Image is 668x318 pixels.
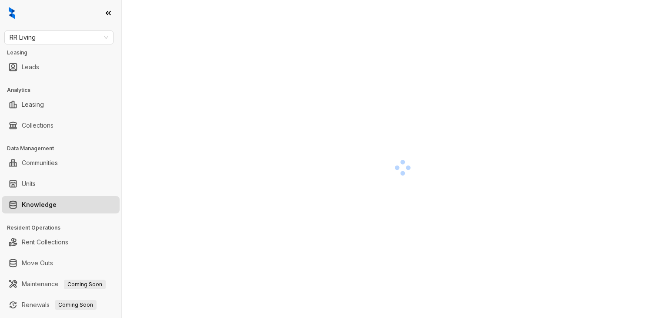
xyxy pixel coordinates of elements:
[22,117,53,134] a: Collections
[7,224,121,232] h3: Resident Operations
[2,254,120,272] li: Move Outs
[2,196,120,213] li: Knowledge
[22,296,97,314] a: RenewalsComing Soon
[2,275,120,293] li: Maintenance
[7,86,121,94] h3: Analytics
[7,145,121,152] h3: Data Management
[2,96,120,113] li: Leasing
[7,49,121,57] h3: Leasing
[9,7,15,19] img: logo
[10,31,108,44] span: RR Living
[22,254,53,272] a: Move Outs
[22,96,44,113] a: Leasing
[2,154,120,172] li: Communities
[64,280,106,289] span: Coming Soon
[2,175,120,193] li: Units
[22,175,36,193] a: Units
[2,58,120,76] li: Leads
[22,154,58,172] a: Communities
[2,296,120,314] li: Renewals
[22,196,57,213] a: Knowledge
[22,233,68,251] a: Rent Collections
[22,58,39,76] a: Leads
[2,233,120,251] li: Rent Collections
[2,117,120,134] li: Collections
[55,300,97,310] span: Coming Soon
